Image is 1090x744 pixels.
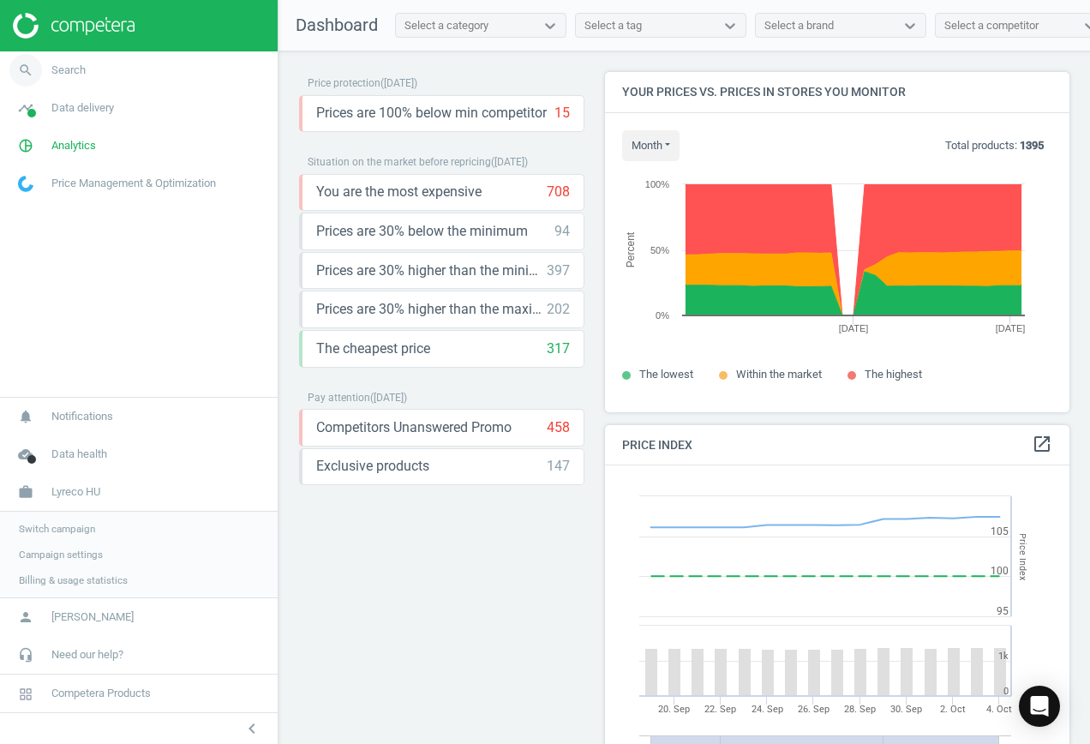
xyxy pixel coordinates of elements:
[547,183,570,201] div: 708
[736,368,822,381] span: Within the market
[547,261,570,280] div: 397
[1017,533,1028,580] tspan: Price Index
[997,605,1009,617] text: 95
[316,418,512,437] span: Competitors Unanswered Promo
[9,476,42,508] i: work
[940,704,966,715] tspan: 2. Oct
[584,18,642,33] div: Select a tag
[9,129,42,162] i: pie_chart_outlined
[622,130,680,161] button: month
[316,339,430,358] span: The cheapest price
[547,339,570,358] div: 317
[316,104,547,123] span: Prices are 100% below min competitor
[865,368,922,381] span: The highest
[316,457,429,476] span: Exclusive products
[296,15,378,35] span: Dashboard
[51,686,151,701] span: Competera Products
[704,704,736,715] tspan: 22. Sep
[316,183,482,201] span: You are the most expensive
[9,92,42,124] i: timeline
[839,323,869,333] tspan: [DATE]
[752,704,783,715] tspan: 24. Sep
[316,261,547,280] span: Prices are 30% higher than the minimum
[844,704,876,715] tspan: 28. Sep
[991,565,1009,577] text: 100
[18,176,33,192] img: wGWNvw8QSZomAAAAABJRU5ErkJggg==
[380,77,417,89] span: ( [DATE] )
[605,72,1069,112] h4: Your prices vs. prices in stores you monitor
[51,609,134,625] span: [PERSON_NAME]
[9,639,42,671] i: headset_mic
[9,400,42,433] i: notifications
[51,176,216,191] span: Price Management & Optimization
[316,300,547,319] span: Prices are 30% higher than the maximal
[944,18,1039,33] div: Select a competitor
[996,323,1026,333] tspan: [DATE]
[308,156,491,168] span: Situation on the market before repricing
[51,484,100,500] span: Lyreco HU
[645,179,669,189] text: 100%
[51,138,96,153] span: Analytics
[1019,686,1060,727] div: Open Intercom Messenger
[1020,139,1044,152] b: 1395
[13,13,135,39] img: ajHJNr6hYgQAAAAASUVORK5CYII=
[1003,686,1009,697] text: 0
[19,548,103,561] span: Campaign settings
[51,100,114,116] span: Data delivery
[656,310,669,321] text: 0%
[554,222,570,241] div: 94
[19,522,95,536] span: Switch campaign
[1032,434,1052,454] i: open_in_new
[316,222,528,241] span: Prices are 30% below the minimum
[639,368,693,381] span: The lowest
[231,717,273,740] button: chevron_left
[998,651,1009,662] text: 1k
[554,104,570,123] div: 15
[19,573,128,587] span: Billing & usage statistics
[625,231,637,267] tspan: Percent
[658,704,690,715] tspan: 20. Sep
[547,418,570,437] div: 458
[51,647,123,663] span: Need our help?
[9,438,42,471] i: cloud_done
[308,77,380,89] span: Price protection
[945,138,1044,153] p: Total products:
[605,425,1069,465] h4: Price Index
[547,457,570,476] div: 147
[491,156,528,168] span: ( [DATE] )
[51,447,107,462] span: Data health
[890,704,922,715] tspan: 30. Sep
[547,300,570,319] div: 202
[9,601,42,633] i: person
[650,245,669,255] text: 50%
[51,63,86,78] span: Search
[1032,434,1052,456] a: open_in_new
[986,704,1012,715] tspan: 4. Oct
[991,525,1009,537] text: 105
[242,718,262,739] i: chevron_left
[370,392,407,404] span: ( [DATE] )
[308,392,370,404] span: Pay attention
[798,704,829,715] tspan: 26. Sep
[404,18,488,33] div: Select a category
[764,18,834,33] div: Select a brand
[51,409,113,424] span: Notifications
[9,54,42,87] i: search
